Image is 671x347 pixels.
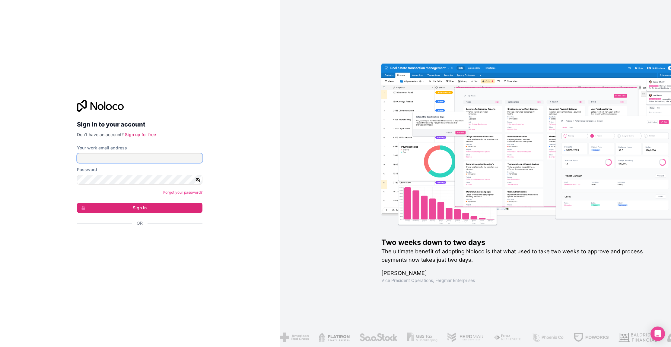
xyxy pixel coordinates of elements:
[406,333,437,342] img: /assets/gbstax-C-GtDUiK.png
[381,247,652,264] h2: The ultimate benefit of adopting Noloco is that what used to take two weeks to approve and proces...
[381,238,652,247] h1: Two weeks down to two days
[77,203,202,213] button: Sign in
[163,190,202,195] a: Forgot your password?
[493,333,521,342] img: /assets/fiera-fwj2N5v4.png
[618,333,657,342] img: /assets/baldridge-DxmPIwAm.png
[359,333,397,342] img: /assets/saastock-C6Zbiodz.png
[77,153,202,163] input: Email address
[318,333,349,342] img: /assets/flatiron-C8eUkumj.png
[650,327,665,341] div: Open Intercom Messenger
[77,167,97,173] label: Password
[77,145,127,151] label: Your work email address
[381,269,652,277] h1: [PERSON_NAME]
[125,132,156,137] a: Sign up for free
[74,233,201,246] iframe: Sign in with Google Button
[77,119,202,130] h2: Sign in to your account
[573,333,608,342] img: /assets/fdworks-Bi04fVtw.png
[137,220,143,226] span: Or
[531,333,564,342] img: /assets/phoenix-BREaitsQ.png
[279,333,308,342] img: /assets/american-red-cross-BAupjrZR.png
[77,132,124,137] span: Don't have an account?
[381,277,652,283] h1: Vice President Operations , Fergmar Enterprises
[447,333,483,342] img: /assets/fergmar-CudnrXN5.png
[77,175,202,185] input: Password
